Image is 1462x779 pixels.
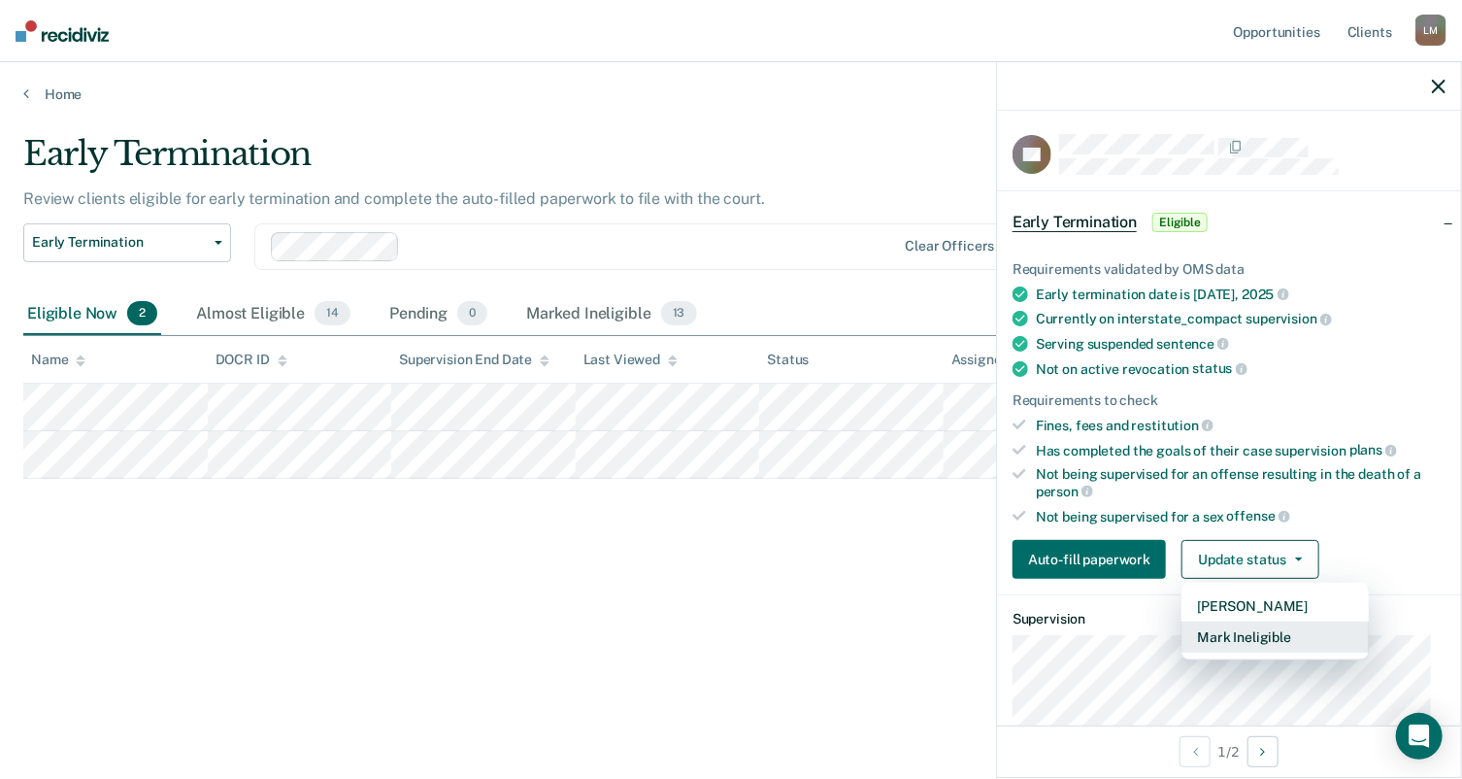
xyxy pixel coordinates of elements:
[1227,508,1290,524] span: offense
[32,234,207,251] span: Early Termination
[399,352,549,368] div: Supervision End Date
[951,352,1043,368] div: Assigned to
[31,352,85,368] div: Name
[1013,392,1445,409] div: Requirements to check
[522,293,700,336] div: Marked Ineligible
[1415,15,1446,46] div: L M
[127,301,157,326] span: 2
[1157,336,1230,352] span: sentence
[23,134,1120,189] div: Early Termination
[1013,611,1445,627] dt: Supervision
[1036,466,1445,499] div: Not being supervised for an offense resulting in the death of a
[1349,442,1397,457] span: plans
[315,301,350,326] span: 14
[216,352,287,368] div: DOCR ID
[1013,540,1166,579] button: Auto-fill paperwork
[1193,360,1247,376] span: status
[1036,286,1445,303] div: Early termination date is [DATE],
[1152,213,1208,232] span: Eligible
[1036,484,1093,499] span: person
[1036,335,1445,353] div: Serving suspended
[997,191,1461,254] div: Early TerminationEligible
[457,301,487,326] span: 0
[192,293,354,336] div: Almost Eligible
[1013,213,1137,232] span: Early Termination
[23,293,161,336] div: Eligible Now
[1181,622,1369,653] button: Mark Ineligible
[1181,540,1318,579] button: Update status
[1132,418,1213,433] span: restitution
[1247,736,1279,767] button: Next Opportunity
[1036,360,1445,378] div: Not on active revocation
[1013,261,1445,278] div: Requirements validated by OMS data
[23,85,1439,103] a: Home
[1013,540,1174,579] a: Auto-fill paperwork
[1242,287,1288,302] span: 2025
[1396,713,1443,760] div: Open Intercom Messenger
[16,20,109,42] img: Recidiviz
[1246,311,1332,326] span: supervision
[661,301,697,326] span: 13
[1036,442,1445,459] div: Has completed the goals of their case supervision
[1036,417,1445,434] div: Fines, fees and
[1181,591,1369,622] button: [PERSON_NAME]
[997,726,1461,777] div: 1 / 2
[905,238,994,254] div: Clear officers
[583,352,678,368] div: Last Viewed
[1036,310,1445,327] div: Currently on interstate_compact
[385,293,491,336] div: Pending
[1180,736,1211,767] button: Previous Opportunity
[1036,508,1445,525] div: Not being supervised for a sex
[767,352,809,368] div: Status
[23,189,765,208] p: Review clients eligible for early termination and complete the auto-filled paperwork to file with...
